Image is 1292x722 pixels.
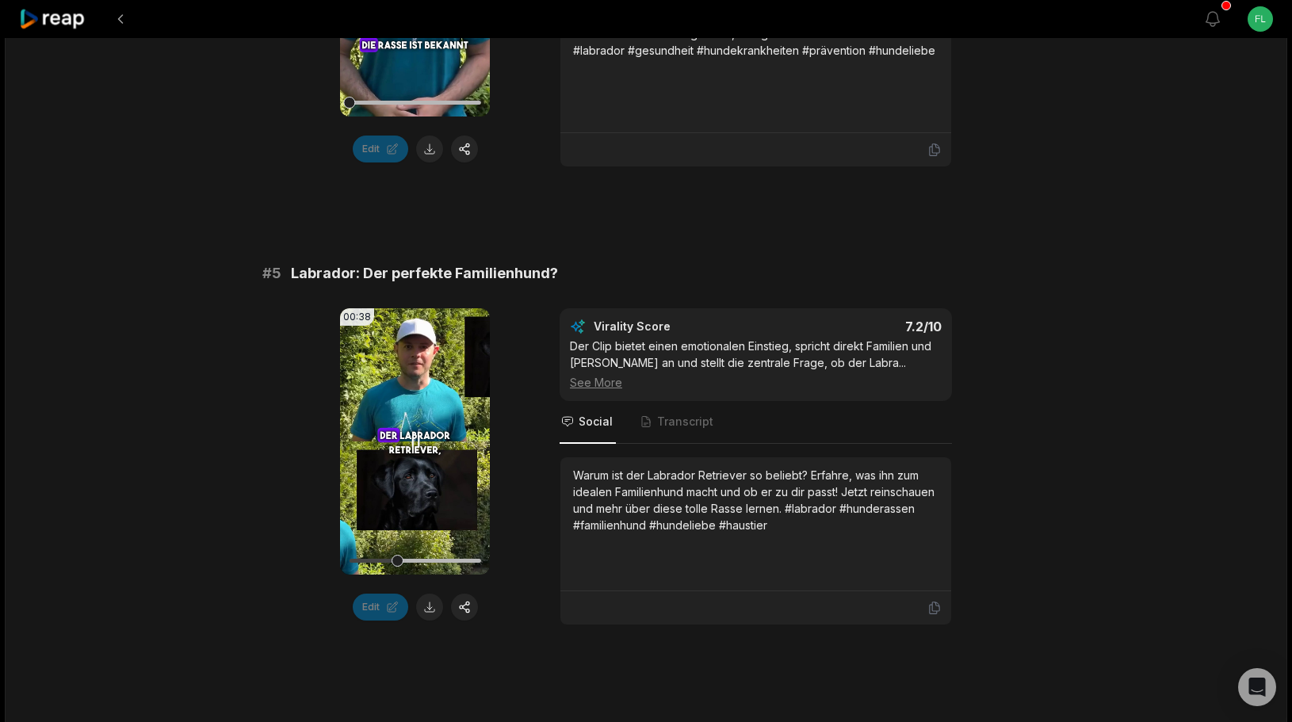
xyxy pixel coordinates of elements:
div: Warum ist der Labrador Retriever so beliebt? Erfahre, was ihn zum idealen Familienhund macht und ... [573,467,938,533]
span: # 5 [262,262,281,285]
div: Open Intercom Messenger [1238,668,1276,706]
div: Virality Score [594,319,764,334]
div: See More [570,374,942,391]
video: Your browser does not support mp4 format. [340,308,490,575]
div: 7.2 /10 [772,319,942,334]
div: Der Clip bietet einen emotionalen Einstieg, spricht direkt Familien und [PERSON_NAME] an und stel... [570,338,942,391]
button: Edit [353,136,408,162]
button: Edit [353,594,408,621]
nav: Tabs [560,401,952,444]
span: Transcript [657,414,713,430]
span: Social [579,414,613,430]
span: Labrador: Der perfekte Familienhund? [291,262,558,285]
